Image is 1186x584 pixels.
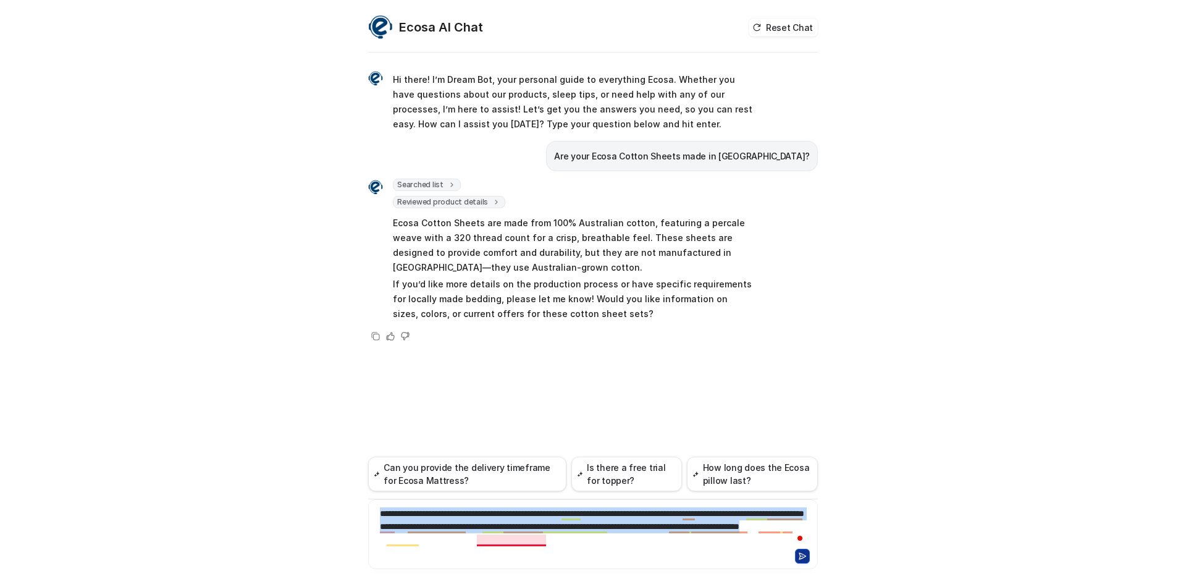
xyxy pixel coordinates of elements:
[687,457,818,491] button: How long does the Ecosa pillow last?
[399,19,483,36] h2: Ecosa AI Chat
[393,72,754,132] p: Hi there! I’m Dream Bot, your personal guide to everything Ecosa. Whether you have questions abou...
[393,216,754,275] p: Ecosa Cotton Sheets are made from 100% Australian cotton, featuring a percale weave with a 320 th...
[393,179,461,191] span: Searched list
[393,277,754,321] p: If you’d like more details on the production process or have specific requirements for locally ma...
[571,457,682,491] button: Is there a free trial for topper?
[368,71,383,86] img: Widget
[554,149,810,164] p: Are your Ecosa Cotton Sheets made in [GEOGRAPHIC_DATA]?
[393,196,505,208] span: Reviewed product details
[368,180,383,195] img: Widget
[371,507,815,546] div: To enrich screen reader interactions, please activate Accessibility in Grammarly extension settings
[749,19,818,36] button: Reset Chat
[368,457,566,491] button: Can you provide the delivery timeframe for Ecosa Mattress?
[368,15,393,40] img: Widget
